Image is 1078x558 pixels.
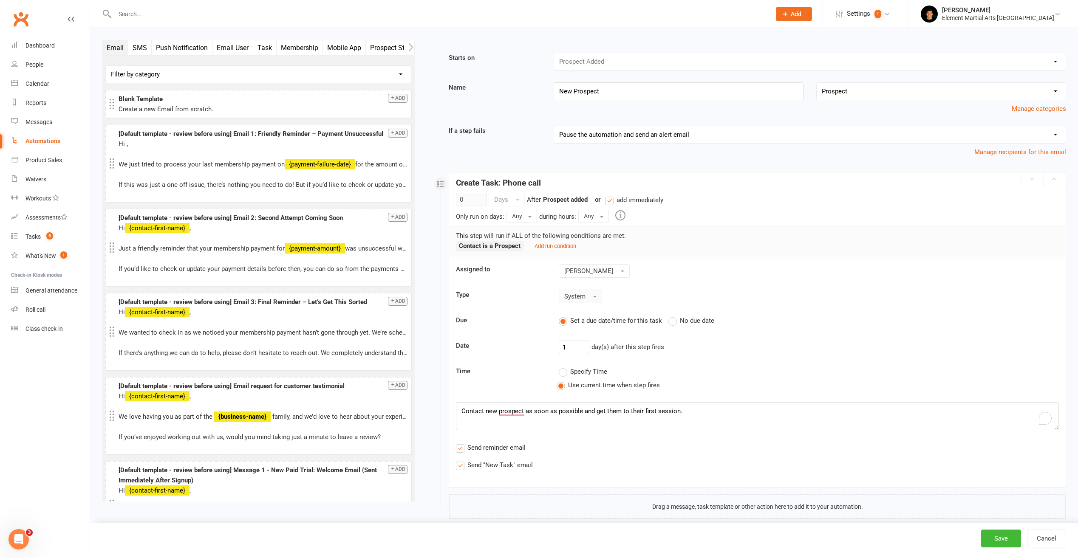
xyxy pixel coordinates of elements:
[1027,530,1066,547] button: Cancel
[617,195,663,204] span: add immediately
[119,104,407,114] div: Create a new Email from scratch.
[450,366,552,376] label: Time
[25,138,60,144] div: Automations
[847,4,870,23] span: Settings
[10,8,31,30] a: Clubworx
[442,126,547,136] label: If a step fails
[506,210,537,223] button: Any
[323,40,366,55] button: Mobile App
[25,233,41,240] div: Tasks
[11,281,90,300] a: General attendance kiosk mode
[8,529,29,550] iframe: Intercom live chat
[119,264,407,274] p: If you’d like to check or update your payment details before then, you can do so from the payment...
[25,214,68,221] div: Assessments
[578,210,609,223] button: Any
[112,8,765,20] input: Search...
[25,61,43,68] div: People
[119,213,407,223] div: [Default template - review before using] Email 2: Second Attempt Coming Soon
[11,208,90,227] a: Assessments
[450,315,552,325] label: Due
[442,53,547,63] label: Starts on
[559,290,602,303] button: System
[388,381,407,390] button: Add
[442,82,547,93] label: Name
[776,7,812,21] button: Add
[25,325,63,332] div: Class check-in
[450,290,552,300] label: Type
[564,293,586,300] span: System
[11,36,90,55] a: Dashboard
[25,157,62,163] div: Product Sales
[974,148,1066,156] a: Manage recipients for this email
[277,40,323,55] button: Membership
[25,306,45,313] div: Roll call
[590,194,663,205] div: or
[25,42,55,49] div: Dashboard
[570,366,607,375] span: Specify Time
[467,442,526,451] span: Send reminder email
[564,267,613,275] span: [PERSON_NAME]
[981,530,1021,547] button: Save
[25,118,52,125] div: Messages
[388,297,407,306] button: Add
[25,80,49,87] div: Calendar
[119,348,407,358] p: If there’s anything we can do to help, please don’t hesitate to reach out. We completely understa...
[119,94,407,104] div: Blank Template
[456,231,1059,241] p: This step will run if ALL of the following conditions are met:
[388,213,407,222] button: Add
[543,196,588,203] strong: Prospect added
[467,460,533,469] span: Send "New Task" email
[11,132,90,151] a: Automations
[456,402,1059,430] textarea: To enrich screen reader interactions, please activate Accessibility in Grammarly extension settings
[450,264,552,274] label: Assigned to
[119,381,407,391] div: [Default template - review before using] Email request for customer testimonial
[128,40,152,55] button: SMS
[568,380,660,389] span: Use current time when step fires
[535,243,576,249] small: Add run condition
[11,55,90,74] a: People
[119,327,407,338] p: We wanted to check in as we noticed your membership payment hasn’t gone through yet. We’re schedu...
[253,40,277,55] button: Task
[456,211,504,222] div: Only run on days:
[11,93,90,113] a: Reports
[570,316,662,324] span: Set a due date/time for this task
[680,316,714,324] span: No due date
[119,223,407,233] p: Hi ,
[366,40,447,55] button: Prospect Status Change
[25,176,46,183] div: Waivers
[11,300,90,319] a: Roll call
[11,74,90,93] a: Calendar
[119,411,407,422] p: We love having you as part of the family, and we’d love to hear about your experience! Your feedb...
[11,319,90,338] a: Class kiosk mode
[1012,104,1066,114] button: Manage categories
[119,485,407,496] p: Hi ,
[450,341,552,351] label: Date
[874,10,881,18] span: 1
[11,189,90,208] a: Workouts
[152,40,212,55] button: Push Notification
[942,14,1054,22] div: Element Martial Arts [GEOGRAPHIC_DATA]
[119,297,407,307] div: [Default template - review before using] Email 3: Final Reminder – Let’s Get This Sorted
[25,252,56,259] div: What's New
[11,170,90,189] a: Waivers
[119,159,407,169] p: We just tried to process your last membership payment on for the amount of , but it looks like it...
[60,251,67,259] span: 1
[119,180,407,190] p: If this was just a one-off issue, there’s nothing you need to do! But if you’d like to check or u...
[527,196,541,203] span: After
[46,232,53,240] span: 5
[11,246,90,265] a: What's New1
[539,211,576,222] div: during hours:
[119,391,407,401] p: Hi ,
[119,432,407,442] p: If you’ve enjoyed working out with us, would you mind taking just a minute to leave a review?
[921,6,938,23] img: thumb_image1752621665.png
[119,139,407,149] p: Hi ,
[119,243,407,254] p: Just a friendly reminder that your membership payment for was unsuccessful when we tried on . But...
[791,11,801,17] span: Add
[212,40,253,55] button: Email User
[119,465,407,485] div: [Default template - review before using] Message 1 - New Paid Trial: Welcome Email (Sent Immediat...
[942,6,1054,14] div: [PERSON_NAME]
[119,307,407,317] p: Hi ,
[388,94,407,103] button: Add
[25,287,77,294] div: General attendance
[25,99,46,106] div: Reports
